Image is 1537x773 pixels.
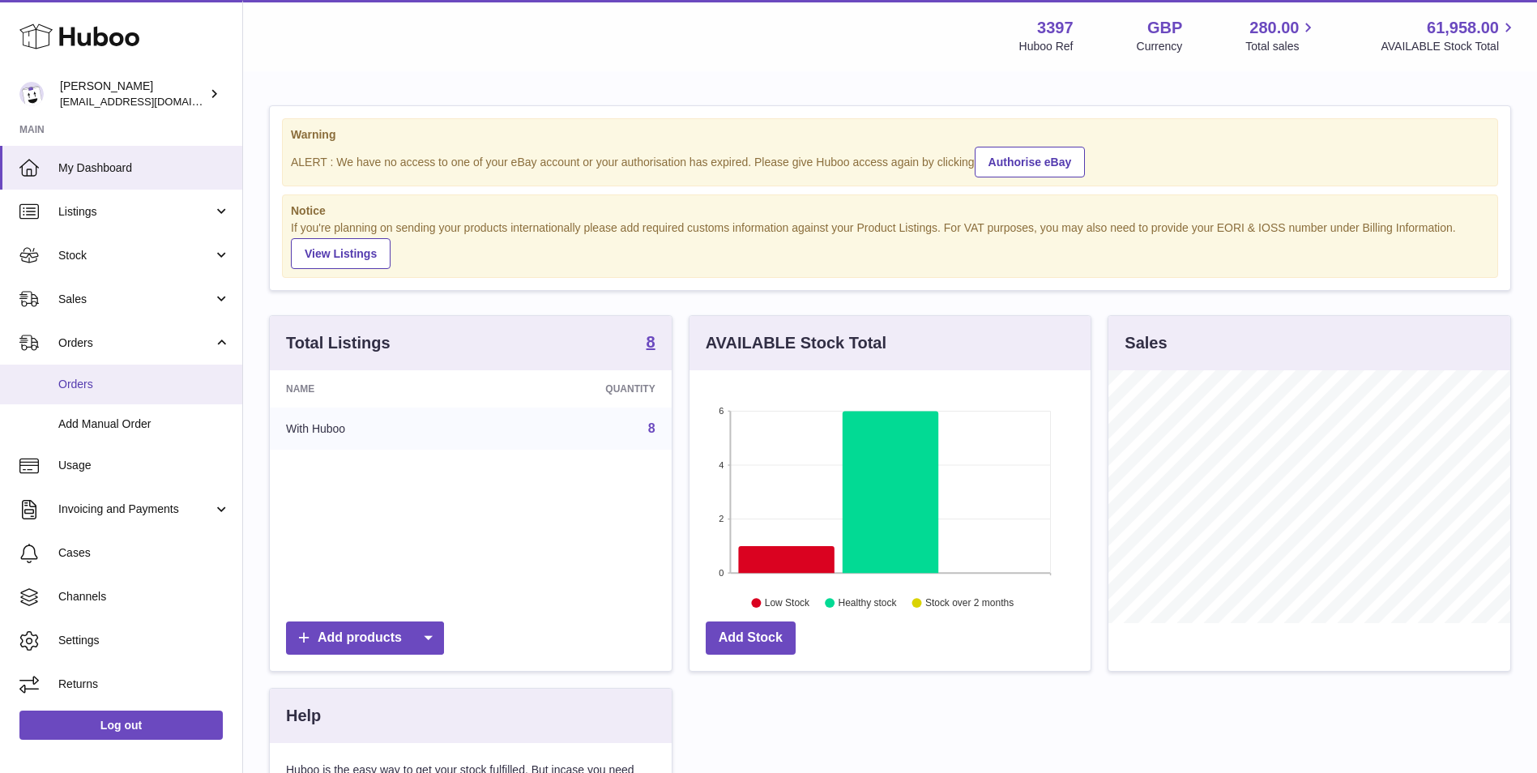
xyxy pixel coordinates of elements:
th: Quantity [481,370,671,408]
text: 0 [719,568,724,578]
div: Currency [1137,39,1183,54]
span: Cases [58,545,230,561]
span: Orders [58,377,230,392]
span: Add Manual Order [58,416,230,432]
div: Huboo Ref [1019,39,1074,54]
div: ALERT : We have no access to one of your eBay account or your authorisation has expired. Please g... [291,144,1489,177]
text: 4 [719,460,724,470]
a: 280.00 Total sales [1245,17,1317,54]
a: 8 [647,334,655,353]
text: 6 [719,406,724,416]
a: View Listings [291,238,391,269]
h3: Sales [1125,332,1167,354]
span: Sales [58,292,213,307]
div: If you're planning on sending your products internationally please add required customs informati... [291,220,1489,269]
h3: Help [286,705,321,727]
span: Usage [58,458,230,473]
text: Stock over 2 months [925,598,1014,609]
span: Channels [58,589,230,604]
span: AVAILABLE Stock Total [1381,39,1518,54]
span: Returns [58,677,230,692]
h3: Total Listings [286,332,391,354]
span: Settings [58,633,230,648]
span: 280.00 [1249,17,1299,39]
strong: 8 [647,334,655,350]
th: Name [270,370,481,408]
td: With Huboo [270,408,481,450]
span: Listings [58,204,213,220]
a: 61,958.00 AVAILABLE Stock Total [1381,17,1518,54]
span: Invoicing and Payments [58,502,213,517]
h3: AVAILABLE Stock Total [706,332,886,354]
span: My Dashboard [58,160,230,176]
strong: Warning [291,127,1489,143]
span: Total sales [1245,39,1317,54]
span: [EMAIL_ADDRESS][DOMAIN_NAME] [60,95,238,108]
span: Orders [58,335,213,351]
a: Add products [286,621,444,655]
strong: 3397 [1037,17,1074,39]
a: Add Stock [706,621,796,655]
a: Log out [19,711,223,740]
text: 2 [719,515,724,524]
img: sales@canchema.com [19,82,44,106]
div: [PERSON_NAME] [60,79,206,109]
strong: Notice [291,203,1489,219]
strong: GBP [1147,17,1182,39]
a: Authorise eBay [975,147,1086,177]
text: Low Stock [765,598,810,609]
a: 8 [648,421,655,435]
text: Healthy stock [838,598,897,609]
span: Stock [58,248,213,263]
span: 61,958.00 [1427,17,1499,39]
